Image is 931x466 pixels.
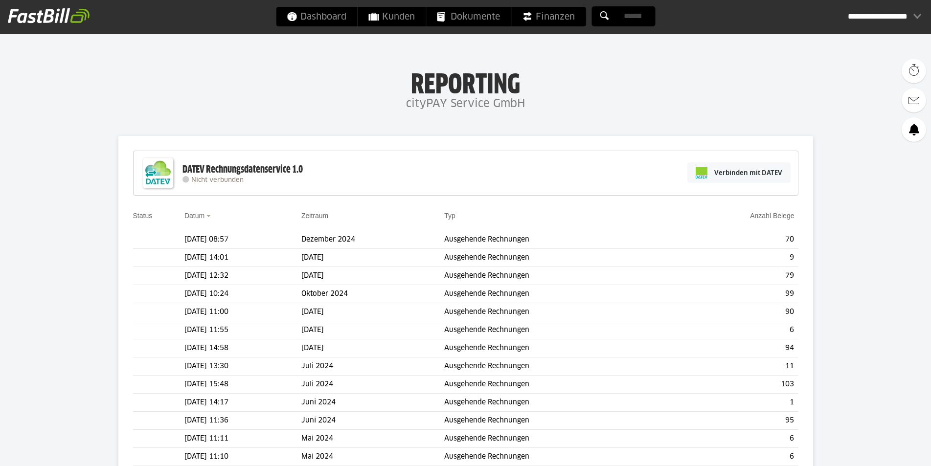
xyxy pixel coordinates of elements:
td: [DATE] 12:32 [184,267,301,285]
td: Juli 2024 [301,376,444,394]
td: [DATE] 08:57 [184,231,301,249]
td: 99 [670,285,798,303]
a: Finanzen [511,7,586,26]
div: DATEV Rechnungsdatenservice 1.0 [182,163,303,176]
td: [DATE] [301,303,444,321]
a: Verbinden mit DATEV [687,162,791,183]
td: Dezember 2024 [301,231,444,249]
td: Ausgehende Rechnungen [444,231,670,249]
td: [DATE] 15:48 [184,376,301,394]
td: Mai 2024 [301,430,444,448]
td: Ausgehende Rechnungen [444,267,670,285]
td: Ausgehende Rechnungen [444,430,670,448]
td: 90 [670,303,798,321]
a: Dashboard [276,7,357,26]
td: Juni 2024 [301,412,444,430]
td: 9 [670,249,798,267]
td: Ausgehende Rechnungen [444,303,670,321]
h1: Reporting [98,69,833,94]
a: Typ [444,212,455,220]
td: [DATE] [301,321,444,339]
td: 94 [670,339,798,357]
td: [DATE] [301,339,444,357]
img: fastbill_logo_white.png [8,8,90,23]
span: Kunden [368,7,415,26]
iframe: Öffnet ein Widget, in dem Sie weitere Informationen finden [856,437,921,461]
td: Ausgehende Rechnungen [444,412,670,430]
a: Dokumente [426,7,511,26]
a: Anzahl Belege [750,212,794,220]
span: Nicht verbunden [191,177,244,183]
a: Kunden [358,7,426,26]
td: [DATE] 11:00 [184,303,301,321]
td: Mai 2024 [301,448,444,466]
td: [DATE] 11:36 [184,412,301,430]
td: Juni 2024 [301,394,444,412]
td: [DATE] [301,249,444,267]
td: [DATE] 14:01 [184,249,301,267]
td: 6 [670,448,798,466]
td: 70 [670,231,798,249]
td: 11 [670,357,798,376]
span: Finanzen [522,7,575,26]
td: [DATE] 11:10 [184,448,301,466]
td: [DATE] 11:11 [184,430,301,448]
td: Ausgehende Rechnungen [444,339,670,357]
img: sort_desc.gif [206,215,213,217]
td: [DATE] 14:58 [184,339,301,357]
td: Ausgehende Rechnungen [444,357,670,376]
td: 95 [670,412,798,430]
a: Zeitraum [301,212,328,220]
span: Verbinden mit DATEV [714,168,782,178]
span: Dokumente [437,7,500,26]
td: Ausgehende Rechnungen [444,321,670,339]
td: 1 [670,394,798,412]
td: [DATE] 14:17 [184,394,301,412]
td: [DATE] [301,267,444,285]
td: [DATE] 10:24 [184,285,301,303]
td: 6 [670,430,798,448]
td: Ausgehende Rechnungen [444,394,670,412]
td: Ausgehende Rechnungen [444,448,670,466]
td: Ausgehende Rechnungen [444,376,670,394]
img: pi-datev-logo-farbig-24.svg [696,167,707,178]
a: Status [133,212,153,220]
td: [DATE] 11:55 [184,321,301,339]
td: 79 [670,267,798,285]
img: DATEV-Datenservice Logo [138,154,178,193]
td: Oktober 2024 [301,285,444,303]
td: Juli 2024 [301,357,444,376]
td: Ausgehende Rechnungen [444,249,670,267]
td: 103 [670,376,798,394]
td: [DATE] 13:30 [184,357,301,376]
td: Ausgehende Rechnungen [444,285,670,303]
a: Datum [184,212,204,220]
td: 6 [670,321,798,339]
span: Dashboard [287,7,346,26]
